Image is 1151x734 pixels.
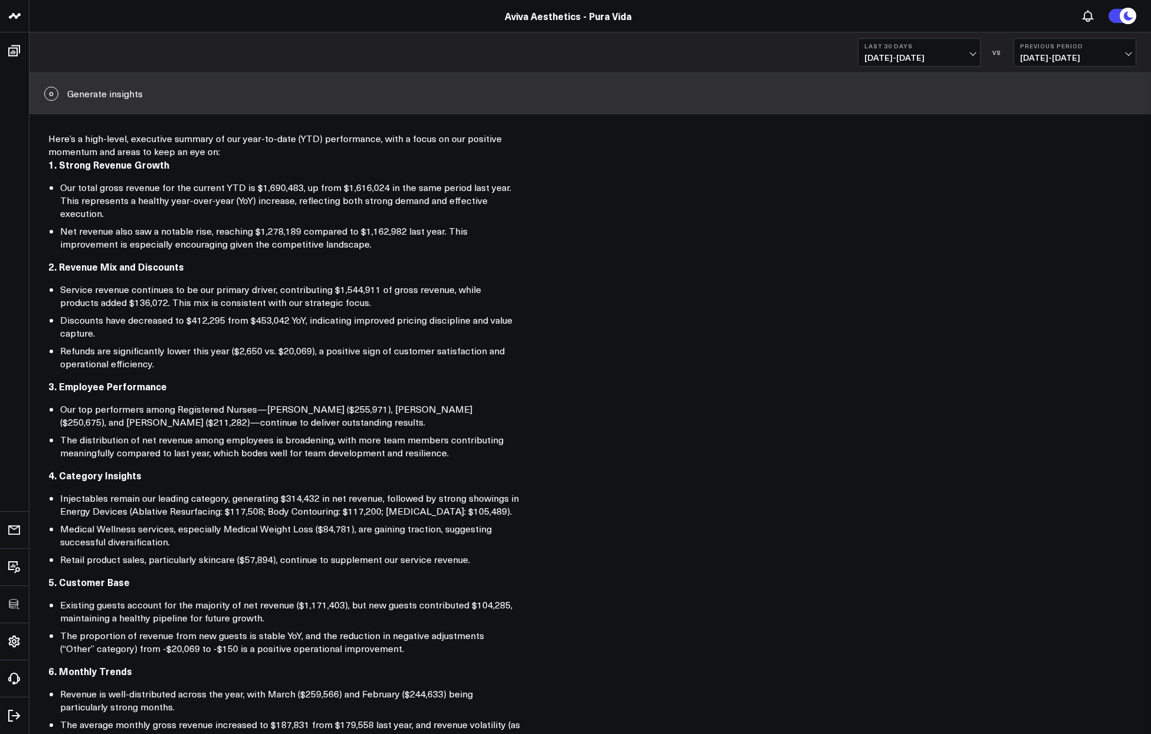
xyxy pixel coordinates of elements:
[1020,42,1130,50] b: Previous Period
[858,38,981,67] button: Last 30 Days[DATE]-[DATE]
[48,158,169,171] strong: 1. Strong Revenue Growth
[48,469,142,482] strong: 4. Category Insights
[44,87,58,101] span: O
[1020,53,1130,62] span: [DATE] - [DATE]
[60,687,520,713] li: Revenue is well-distributed across the year, with March ($259,566) and February ($244,633) being ...
[60,283,520,309] li: Service revenue continues to be our primary driver, contributing $1,544,911 of gross revenue, whi...
[60,598,520,624] li: Existing guests account for the majority of net revenue ($1,171,403), but new guests contributed ...
[60,344,520,370] li: Refunds are significantly lower this year ($2,650 vs. $20,069), a positive sign of customer satis...
[60,553,520,566] li: Retail product sales, particularly skincare ($57,894), continue to supplement our service revenue.
[29,73,1151,114] div: Generate insights
[986,49,1008,56] div: VS
[864,42,974,50] b: Last 30 Days
[1014,38,1136,67] button: Previous Period[DATE]-[DATE]
[505,9,632,22] a: Aviva Aesthetics - Pura Vida
[48,664,132,677] strong: 6. Monthly Trends
[48,575,130,588] strong: 5. Customer Base
[60,629,520,655] li: The proportion of revenue from new guests is stable YoY, and the reduction in negative adjustment...
[60,225,520,251] li: Net revenue also saw a notable rise, reaching $1,278,189 compared to $1,162,982 last year. This i...
[48,260,184,273] strong: 2. Revenue Mix and Discounts
[48,132,520,158] p: Here’s a high-level, executive summary of our year-to-date (YTD) performance, with a focus on our...
[60,181,520,220] li: Our total gross revenue for the current YTD is $1,690,483, up from $1,616,024 in the same period ...
[48,380,167,393] strong: 3. Employee Performance
[60,522,520,548] li: Medical Wellness services, especially Medical Weight Loss ($84,781), are gaining traction, sugges...
[60,403,520,429] li: Our top performers among Registered Nurses—[PERSON_NAME] ($255,971), [PERSON_NAME] ($250,675), an...
[60,314,520,340] li: Discounts have decreased to $412,295 from $453,042 YoY, indicating improved pricing discipline an...
[60,492,520,518] li: Injectables remain our leading category, generating $314,432 in net revenue, followed by strong s...
[60,433,520,459] li: The distribution of net revenue among employees is broadening, with more team members contributin...
[864,53,974,62] span: [DATE] - [DATE]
